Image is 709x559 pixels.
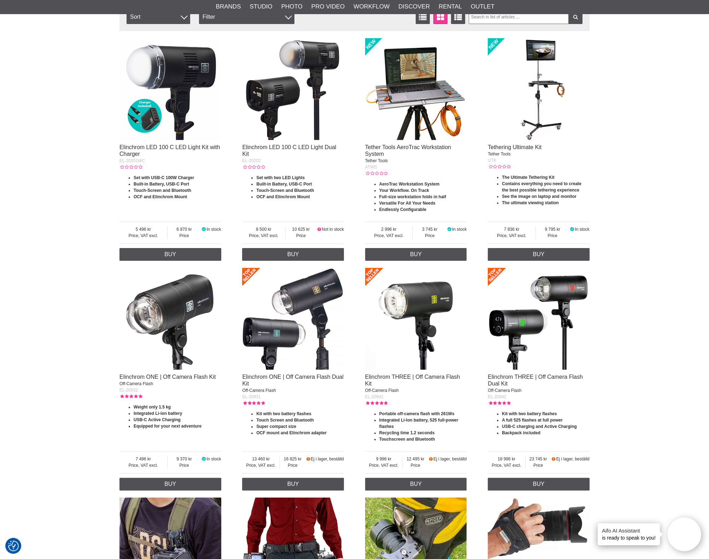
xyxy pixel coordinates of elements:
span: In stock [206,457,221,461]
div: Customer rating: 5.00 [365,400,388,406]
a: Rental [439,2,462,11]
strong: Weight only 1.5 kg [134,405,171,410]
span: Price, VAT excl. [365,233,413,239]
span: EL-20202 [242,158,260,163]
span: Price [168,462,201,469]
div: Customer rating: 5.00 [488,400,510,406]
strong: Built-in Battery, USB-C Port [256,182,312,187]
strong: Full-size workstation folds in half [379,194,446,199]
span: EL-20932 [119,388,138,393]
strong: Set with two LED Lights [256,175,305,180]
a: Workflow [353,2,389,11]
a: Buy [242,248,344,261]
a: Filter [568,10,582,24]
span: 10 625 [286,226,317,233]
strong: Portable off-camera flash with 261Ws [379,411,455,416]
i: In stock [201,457,206,461]
strong: Kit with two battery flashes [256,411,311,416]
a: Outlet [471,2,494,11]
i: Soon in Stock [428,457,433,461]
span: ATWS [365,165,377,170]
img: Tether Tools AeroTrac Workstation System [365,38,467,140]
strong: Versatile For All Your Needs [379,201,435,206]
strong: Touchscreen and Bluetooth [379,437,435,442]
span: Tether Tools [365,158,388,163]
strong: the best possible tethering experience [502,188,579,193]
span: 16 825 [280,456,305,462]
span: Off-Camera Flash [365,388,399,393]
a: Brands [216,2,241,11]
a: Discover [398,2,430,11]
i: In stock [569,227,575,232]
a: Pro Video [311,2,345,11]
span: Price, VAT excl. [119,233,167,239]
span: 9 795 [536,226,569,233]
span: 9 370 [168,456,201,462]
img: Elinchrom LED 100 C LED Light Kit with Charger [119,38,221,140]
strong: Touch-Screen and Bluetooth [134,188,191,193]
span: EL-20931 [242,394,260,399]
span: Ej i lager, beställd [311,457,344,461]
div: is ready to speak to you! [598,523,660,545]
span: Off-Camera Flash [242,388,276,393]
span: 23 745 [526,456,551,462]
strong: Built-in Battery, USB-C Port [134,182,189,187]
input: Search in list of articles ... [469,10,583,24]
a: Buy [119,248,221,261]
strong: Integrated Li-Ion battery, 525 full-power flashes [379,418,458,429]
a: Elinchrom ONE | Off Camera Flash Kit [119,374,216,380]
img: Elinchrom THREE | Off Camera Flash Kit [365,268,467,370]
span: Price [536,233,569,239]
span: Ej i lager, beställd [556,457,590,461]
span: In stock [206,227,221,232]
strong: Touch-Screen and Bluetooth [256,188,314,193]
i: In stock [201,227,206,232]
div: Customer rating: 0 [488,164,510,170]
a: Elinchrom THREE | Off Camera Flash Dual Kit [488,374,583,387]
span: Price, VAT excl. [119,462,167,469]
strong: AeroTrac Workstation System [379,182,440,187]
span: 12 495 [403,456,428,462]
span: 9 996 [365,456,403,462]
span: Price [280,462,305,469]
span: Price, VAT excl. [242,233,285,239]
strong: Kit with two battery flashes [502,411,557,416]
span: Price [526,462,551,469]
strong: Equipped for your next adventure [134,424,201,429]
img: Elinchrom THREE | Off Camera Flash Dual Kit [488,268,590,370]
a: Elinchrom LED 100 C LED Light Dual Kit [242,144,336,157]
img: Elinchrom ONE | Off Camera Flash Kit [119,268,221,370]
span: Tether Tools [488,152,510,157]
span: 8 500 [242,226,285,233]
span: EL-20941 [365,394,383,399]
a: Photo [281,2,303,11]
img: Revisit consent button [8,541,19,551]
span: Price, VAT excl. [488,462,525,469]
i: Not in stock [316,227,322,232]
a: Elinchrom ONE | Off Camera Flash Dual Kit [242,374,344,387]
a: Window [433,10,447,24]
button: Consent Preferences [8,540,19,552]
span: Price [413,233,446,239]
span: 13 460 [242,456,280,462]
div: Customer rating: 5.00 [119,393,142,400]
strong: Recycling time 1.2 seconds [379,430,435,435]
div: Filter [199,10,294,24]
strong: OCF and Elinchrom Mount [256,194,310,199]
div: Customer rating: 0 [242,164,265,170]
img: Tethering Ultimate Kit [488,38,590,140]
strong: Super compact size [256,424,296,429]
span: Sort [127,10,190,24]
a: Buy [365,248,467,261]
strong: Integrated Li-ion battery [134,411,182,416]
strong: OCF and Elinchrom Mount [134,194,187,199]
span: 7 496 [119,456,167,462]
span: Off-Camera Flash [119,381,153,386]
a: Buy [365,478,467,490]
strong: Touch Screen and Bluetooth [256,418,314,423]
span: 2 996 [365,226,413,233]
img: Elinchrom LED 100 C LED Light Dual Kit [242,38,344,140]
div: Customer rating: 5.00 [242,400,265,406]
span: Price, VAT excl. [242,462,280,469]
span: Ej i lager, beställd [433,457,467,461]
